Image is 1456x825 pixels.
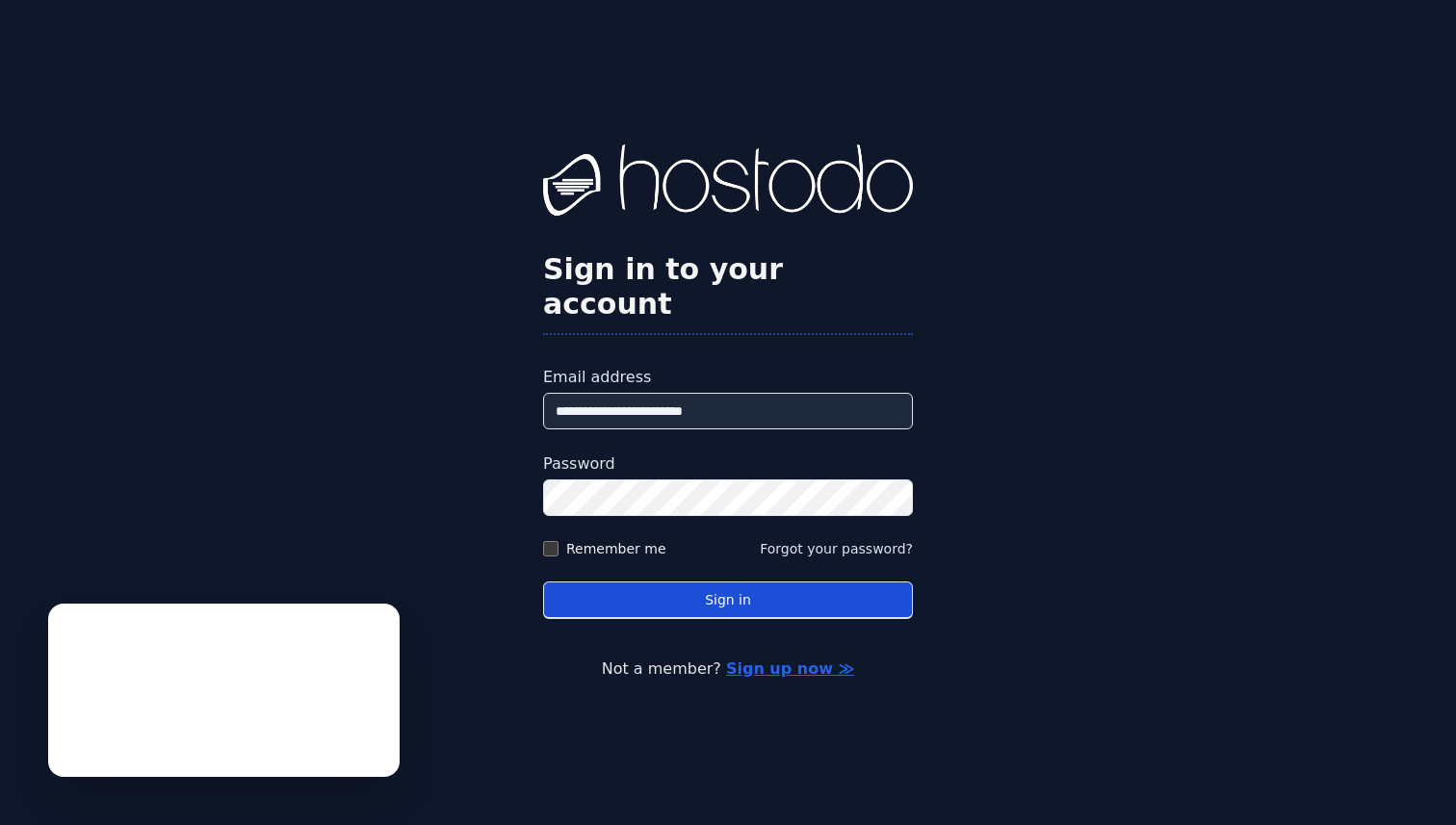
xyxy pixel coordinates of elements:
[543,452,913,476] label: Password
[543,581,913,619] button: Sign in
[92,657,1364,681] p: Not a member?
[543,144,913,221] img: Hostodo
[566,539,666,558] label: Remember me
[726,659,854,678] a: Sign up now ≫
[760,539,913,558] button: Forgot your password?
[543,252,913,322] h2: Sign in to your account
[543,366,913,389] label: Email address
